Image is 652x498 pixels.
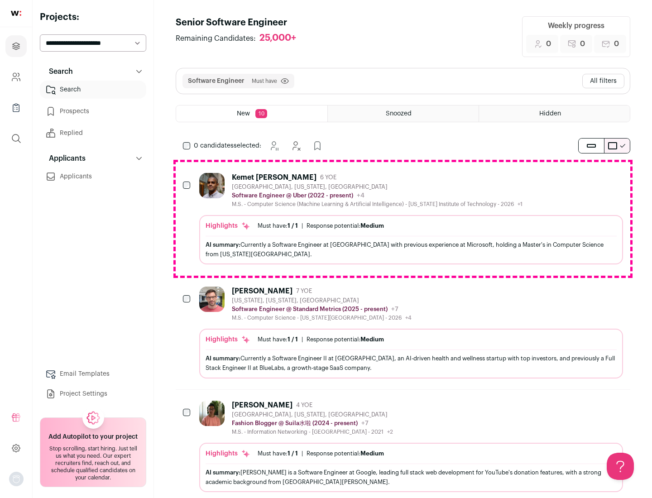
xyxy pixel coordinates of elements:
span: AI summary: [206,355,240,361]
div: [US_STATE], [US_STATE], [GEOGRAPHIC_DATA] [232,297,412,304]
span: Medium [360,450,384,456]
div: Must have: [258,450,298,457]
p: Software Engineer @ Uber (2022 - present) [232,192,353,199]
span: AI summary: [206,469,240,475]
div: Highlights [206,449,250,458]
span: 0 [614,38,619,49]
ul: | [258,450,384,457]
div: Must have: [258,336,298,343]
a: Applicants [40,168,146,186]
span: 1 / 1 [288,223,298,229]
img: wellfound-shorthand-0d5821cbd27db2630d0214b213865d53afaa358527fdda9d0ea32b1df1b89c2c.svg [11,11,21,16]
span: Medium [360,223,384,229]
div: M.S. - Computer Science - [US_STATE][GEOGRAPHIC_DATA] - 2026 [232,314,412,321]
span: +7 [361,420,369,426]
button: All filters [582,74,624,88]
span: New [237,110,250,117]
img: ebffc8b94a612106133ad1a79c5dcc917f1f343d62299c503ebb759c428adb03.jpg [199,401,225,426]
a: [PERSON_NAME] 4 YOE [GEOGRAPHIC_DATA], [US_STATE], [GEOGRAPHIC_DATA] Fashion Blogger @ Suila水啦 (2... [199,401,623,492]
div: Response potential: [307,450,384,457]
div: Highlights [206,335,250,344]
span: +1 [518,201,523,207]
div: Response potential: [307,222,384,230]
div: [PERSON_NAME] is a Software Engineer at Google, leading full stack web development for YouTube's ... [206,468,617,487]
button: Search [40,62,146,81]
p: Software Engineer @ Standard Metrics (2025 - present) [232,306,388,313]
div: Must have: [258,222,298,230]
span: +4 [357,192,364,199]
span: 1 / 1 [288,336,298,342]
span: Must have [252,77,277,85]
span: 0 [580,38,585,49]
div: M.S. - Computer Science (Machine Learning & Artificial Intelligence) - [US_STATE] Institute of Te... [232,201,523,208]
div: [PERSON_NAME] [232,287,292,296]
span: selected: [194,141,261,150]
h1: Senior Software Engineer [176,16,305,29]
a: Snoozed [328,105,479,122]
span: 0 candidates [194,143,234,149]
span: 0 [546,38,551,49]
ul: | [258,222,384,230]
a: Company and ATS Settings [5,66,27,88]
iframe: Help Scout Beacon - Open [607,453,634,480]
button: Software Engineer [188,77,244,86]
div: Currently a Software Engineer II at [GEOGRAPHIC_DATA], an AI-driven health and wellness startup w... [206,354,617,373]
p: Applicants [43,153,86,164]
span: +2 [387,429,393,435]
span: Medium [360,336,384,342]
h2: Add Autopilot to your project [48,432,138,441]
a: Projects [5,35,27,57]
span: Snoozed [386,110,412,117]
a: [PERSON_NAME] 7 YOE [US_STATE], [US_STATE], [GEOGRAPHIC_DATA] Software Engineer @ Standard Metric... [199,287,623,378]
div: [GEOGRAPHIC_DATA], [US_STATE], [GEOGRAPHIC_DATA] [232,183,523,191]
a: Prospects [40,102,146,120]
div: Stop scrolling, start hiring. Just tell us what you need. Our expert recruiters find, reach out, ... [46,445,140,481]
img: 927442a7649886f10e33b6150e11c56b26abb7af887a5a1dd4d66526963a6550.jpg [199,173,225,198]
div: Highlights [206,221,250,230]
a: Hidden [479,105,630,122]
button: Open dropdown [9,472,24,486]
div: [GEOGRAPHIC_DATA], [US_STATE], [GEOGRAPHIC_DATA] [232,411,393,418]
button: Snooze [265,137,283,155]
span: AI summary: [206,242,240,248]
span: +7 [391,306,398,312]
a: Search [40,81,146,99]
button: Add to Prospects [308,137,326,155]
span: 1 / 1 [288,450,298,456]
a: Project Settings [40,385,146,403]
ul: | [258,336,384,343]
span: 10 [255,109,267,118]
div: M.S. - Information Networking - [GEOGRAPHIC_DATA] - 2021 [232,428,393,436]
a: Replied [40,124,146,142]
div: 25,000+ [259,33,296,44]
h2: Projects: [40,11,146,24]
div: Response potential: [307,336,384,343]
a: Company Lists [5,97,27,119]
span: 6 YOE [320,174,336,181]
span: 4 YOE [296,402,312,409]
span: Remaining Candidates: [176,33,256,44]
button: Applicants [40,149,146,168]
a: Kemet [PERSON_NAME] 6 YOE [GEOGRAPHIC_DATA], [US_STATE], [GEOGRAPHIC_DATA] Software Engineer @ Ub... [199,173,623,264]
div: Weekly progress [548,20,604,31]
span: +4 [405,315,412,321]
span: Hidden [539,110,561,117]
p: Search [43,66,73,77]
div: Kemet [PERSON_NAME] [232,173,316,182]
p: Fashion Blogger @ Suila水啦 (2024 - present) [232,420,358,427]
a: Email Templates [40,365,146,383]
span: 7 YOE [296,287,312,295]
div: [PERSON_NAME] [232,401,292,410]
img: 92c6d1596c26b24a11d48d3f64f639effaf6bd365bf059bea4cfc008ddd4fb99.jpg [199,287,225,312]
div: Currently a Software Engineer at [GEOGRAPHIC_DATA] with previous experience at Microsoft, holding... [206,240,617,259]
a: Add Autopilot to your project Stop scrolling, start hiring. Just tell us what you need. Our exper... [40,417,146,487]
button: Hide [287,137,305,155]
img: nopic.png [9,472,24,486]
